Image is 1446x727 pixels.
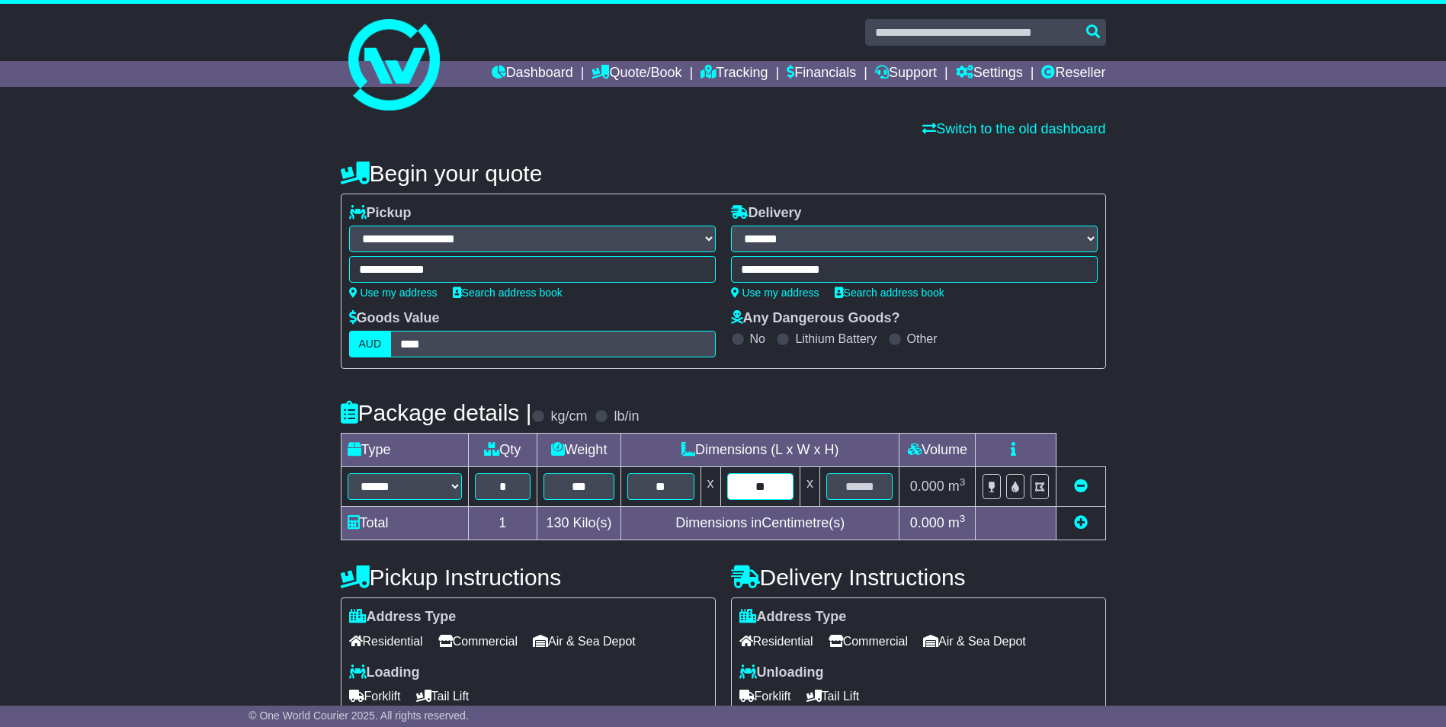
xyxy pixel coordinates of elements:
span: Commercial [829,629,908,653]
label: Address Type [739,609,847,626]
h4: Package details | [341,400,532,425]
a: Switch to the old dashboard [922,121,1105,136]
a: Reseller [1041,61,1105,87]
td: Weight [537,434,621,467]
label: No [750,331,765,346]
sup: 3 [960,476,966,488]
td: x [800,467,819,507]
a: Search address book [453,287,563,299]
label: Other [907,331,938,346]
td: Volume [899,434,976,467]
span: 0.000 [910,479,944,494]
a: Dashboard [492,61,573,87]
label: Address Type [349,609,457,626]
span: Commercial [438,629,518,653]
label: Goods Value [349,310,440,327]
span: 0.000 [910,515,944,530]
label: lb/in [614,408,639,425]
span: © One World Courier 2025. All rights reserved. [248,709,469,722]
span: m [948,515,966,530]
label: AUD [349,331,392,357]
td: Dimensions in Centimetre(s) [621,507,899,540]
span: Air & Sea Depot [923,629,1026,653]
td: Qty [468,434,537,467]
label: Lithium Battery [795,331,877,346]
a: Remove this item [1074,479,1088,494]
span: 130 [547,515,569,530]
label: Pickup [349,205,412,222]
h4: Delivery Instructions [731,565,1106,590]
sup: 3 [960,513,966,524]
a: Search address book [835,287,944,299]
span: m [948,479,966,494]
span: Air & Sea Depot [533,629,636,653]
td: Kilo(s) [537,507,621,540]
label: Any Dangerous Goods? [731,310,900,327]
label: Delivery [731,205,802,222]
label: kg/cm [550,408,587,425]
span: Tail Lift [416,684,470,708]
td: 1 [468,507,537,540]
a: Add new item [1074,515,1088,530]
td: Dimensions (L x W x H) [621,434,899,467]
span: Tail Lift [806,684,860,708]
span: Residential [739,629,813,653]
a: Tracking [701,61,768,87]
span: Residential [349,629,423,653]
a: Financials [787,61,856,87]
a: Use my address [349,287,438,299]
a: Quote/Book [592,61,681,87]
h4: Begin your quote [341,161,1106,186]
td: Total [341,507,468,540]
h4: Pickup Instructions [341,565,716,590]
a: Settings [956,61,1023,87]
a: Support [875,61,937,87]
label: Unloading [739,665,824,681]
td: x [701,467,720,507]
a: Use my address [731,287,819,299]
label: Loading [349,665,420,681]
span: Forklift [349,684,401,708]
td: Type [341,434,468,467]
span: Forklift [739,684,791,708]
